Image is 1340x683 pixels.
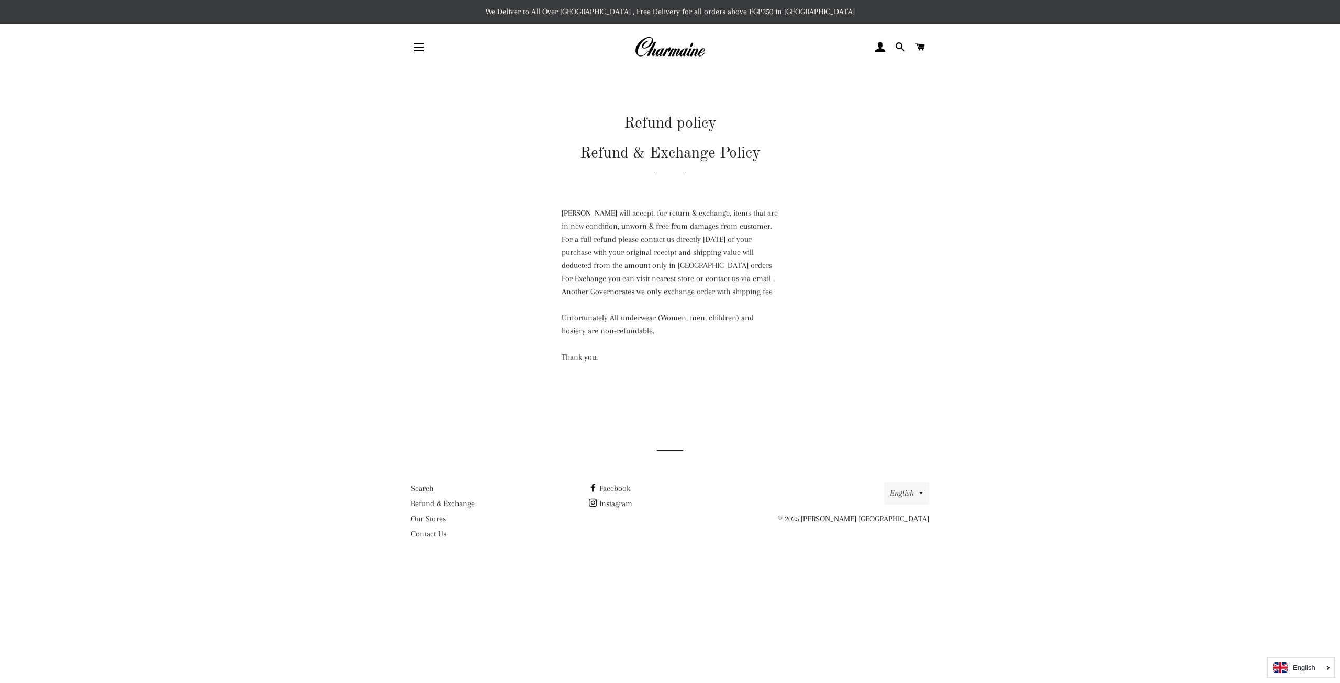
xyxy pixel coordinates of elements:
[562,142,779,175] h1: Refund & Exchange Policy
[411,529,446,539] a: Contact Us
[1293,664,1315,671] i: English
[589,484,630,493] a: Facebook
[562,311,779,338] p: Unfortunately All underwear (Women, men, children) and hosiery are non-refundable.
[411,484,433,493] a: Search
[767,512,929,525] p: © 2025,
[411,499,475,508] a: Refund & Exchange
[634,36,705,59] img: Charmaine Egypt
[562,207,779,298] p: [PERSON_NAME] will accept, for return & exchange, items that are in new condition, unworn & free ...
[562,351,779,364] p: Thank you.
[562,113,779,135] h1: Refund policy
[884,482,929,505] button: English
[411,514,446,523] a: Our Stores
[589,499,632,508] a: Instagram
[801,514,929,523] a: [PERSON_NAME] [GEOGRAPHIC_DATA]
[1273,662,1329,673] a: English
